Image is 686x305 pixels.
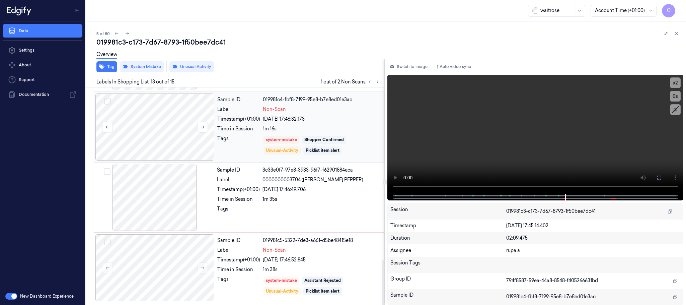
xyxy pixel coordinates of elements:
div: Label [217,176,260,183]
div: Sample ID [217,167,260,174]
div: Sample ID [217,96,260,103]
a: Support [3,73,82,86]
div: Session Tags [390,259,506,270]
div: Picklist item alert [306,147,339,154]
div: system-mistake [266,278,297,284]
button: About [3,58,82,72]
div: [DATE] 17:45:14.402 [506,222,680,229]
div: Group ID [390,276,506,286]
div: Time in Session [217,125,260,132]
div: Timestamp (+01:00) [217,116,260,123]
div: Picklist item alert [306,288,339,294]
button: System Mistake [120,61,164,72]
div: Tags [217,205,260,216]
a: Overview [96,51,117,59]
div: Assistant Rejected [304,278,341,284]
div: Unusual-Activity [266,288,298,294]
div: Sample ID [390,292,506,302]
div: Time in Session [217,196,260,203]
a: Data [3,24,82,38]
div: [DATE] 17:46:49.706 [262,186,380,193]
button: x2 [670,77,681,88]
span: Non-Scan [263,106,286,113]
span: Labels In Shopping List: 13 out of 15 [96,78,174,85]
div: 3c33e0f7-97e8-3933-96f7-f62901884eca [262,167,380,174]
div: 02:09.475 [506,235,680,242]
div: Time in Session [217,266,260,273]
div: Unusual-Activity [266,147,298,154]
a: Documentation [3,88,82,101]
div: 1m 38s [263,266,380,273]
a: Settings [3,44,82,57]
div: Tags [217,276,260,296]
span: 5 of 80 [96,31,110,37]
div: 019981c3-c173-7d67-8793-1f50bee7dc41 [96,38,681,47]
div: rupa a [506,247,680,254]
button: Select row [104,168,110,175]
div: Timestamp [390,222,506,229]
div: [DATE] 17:46:52.845 [263,256,380,263]
div: Session [390,206,506,217]
span: 019981c3-c173-7d67-8793-1f50bee7dc41 [506,208,596,215]
span: 0000000003704 ([PERSON_NAME] PEPPER) [262,176,363,183]
div: Timestamp (+01:00) [217,256,260,263]
button: Toggle Navigation [72,5,82,16]
button: Select row [104,239,111,245]
span: 1 out of 2 Non Scans [321,78,382,86]
div: 019981c5-5322-7de3-a661-d5be48415e18 [263,237,380,244]
button: Unusual Activity [169,61,214,72]
button: Auto video sync [433,61,474,72]
div: system-mistake [266,137,297,143]
div: Timestamp (+01:00) [217,186,260,193]
button: Switch to image [387,61,430,72]
span: 019981c4-fbf8-7199-95e8-b7e8ed01e3ac [506,293,596,300]
button: C [662,4,675,17]
div: Sample ID [217,237,260,244]
span: Non-Scan [263,247,286,254]
button: Select row [104,98,111,105]
button: 0s [670,91,681,102]
div: 1m 35s [262,196,380,203]
div: 1m 16s [263,125,380,132]
div: Label [217,106,260,113]
button: Tag [96,61,117,72]
div: 019981c4-fbf8-7199-95e8-b7e8ed01e3ac [263,96,380,103]
div: Label [217,247,260,254]
div: Duration [390,235,506,242]
div: Shopper Confirmed [304,137,344,143]
div: Tags [217,135,260,155]
div: [DATE] 17:46:32.173 [263,116,380,123]
span: 794f8587-59ea-44a8-8548-f405266631bd [506,277,598,284]
div: Assignee [390,247,506,254]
